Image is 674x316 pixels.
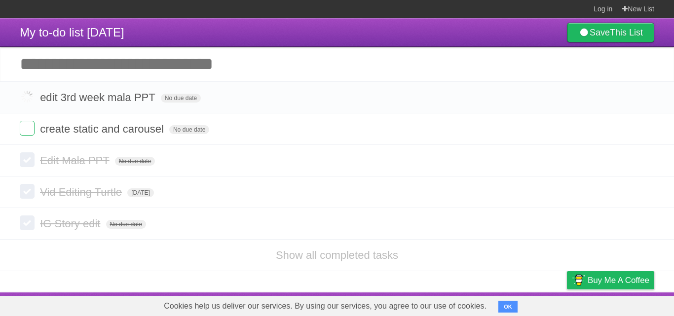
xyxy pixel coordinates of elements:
a: Suggest a feature [592,295,654,314]
span: Edit Mala PPT [40,154,112,167]
a: About [436,295,456,314]
a: Terms [521,295,542,314]
span: No due date [161,94,201,103]
a: Buy me a coffee [567,271,654,289]
label: Done [20,152,35,167]
img: Buy me a coffee [572,272,585,288]
span: IG Story edit [40,217,103,230]
span: edit 3rd week mala PPT [40,91,158,104]
a: Privacy [554,295,580,314]
label: Done [20,215,35,230]
span: [DATE] [127,188,154,197]
span: Vid Editing Turtle [40,186,124,198]
span: No due date [169,125,209,134]
span: No due date [106,220,146,229]
span: My to-do list [DATE] [20,26,124,39]
button: OK [498,301,518,313]
a: Show all completed tasks [276,249,398,261]
span: No due date [115,157,155,166]
label: Done [20,121,35,136]
span: Cookies help us deliver our services. By using our services, you agree to our use of cookies. [154,296,496,316]
span: Buy me a coffee [588,272,649,289]
span: create static and carousel [40,123,166,135]
a: Developers [468,295,508,314]
a: SaveThis List [567,23,654,42]
label: Done [20,184,35,199]
b: This List [610,28,643,37]
label: Done [20,89,35,104]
